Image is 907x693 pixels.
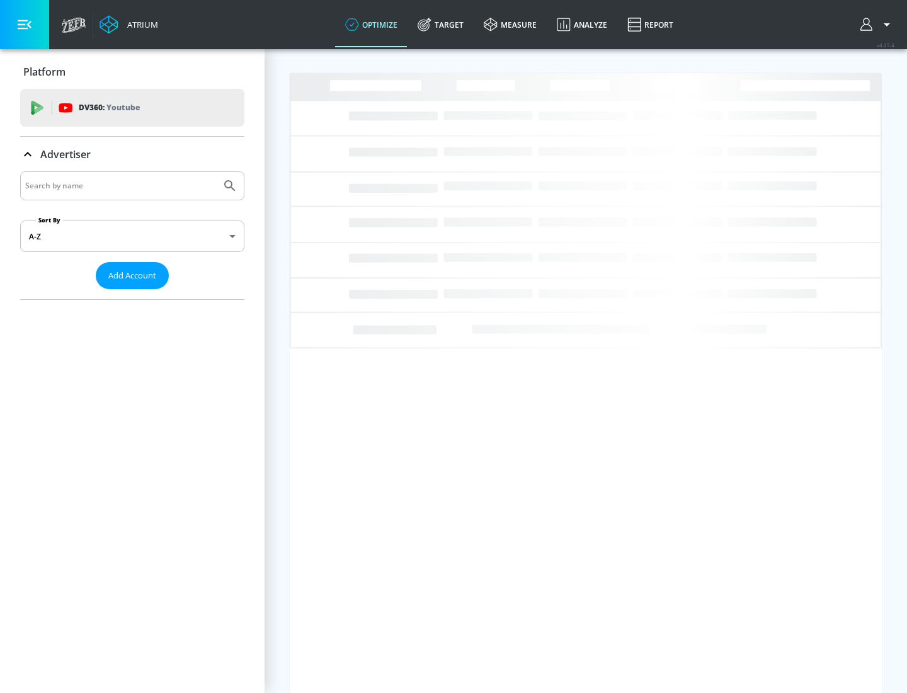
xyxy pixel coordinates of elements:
div: Platform [20,54,244,89]
div: Atrium [122,19,158,30]
label: Sort By [36,216,63,224]
div: A-Z [20,220,244,252]
p: Platform [23,65,66,79]
a: measure [474,2,547,47]
a: Atrium [100,15,158,34]
button: Add Account [96,262,169,289]
span: Add Account [108,268,156,283]
a: optimize [335,2,408,47]
a: Target [408,2,474,47]
p: Advertiser [40,147,91,161]
nav: list of Advertiser [20,289,244,299]
p: DV360: [79,101,140,115]
span: v 4.25.4 [877,42,894,49]
div: Advertiser [20,171,244,299]
div: Advertiser [20,137,244,172]
div: DV360: Youtube [20,89,244,127]
p: Youtube [106,101,140,114]
a: Report [617,2,683,47]
a: Analyze [547,2,617,47]
input: Search by name [25,178,216,194]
